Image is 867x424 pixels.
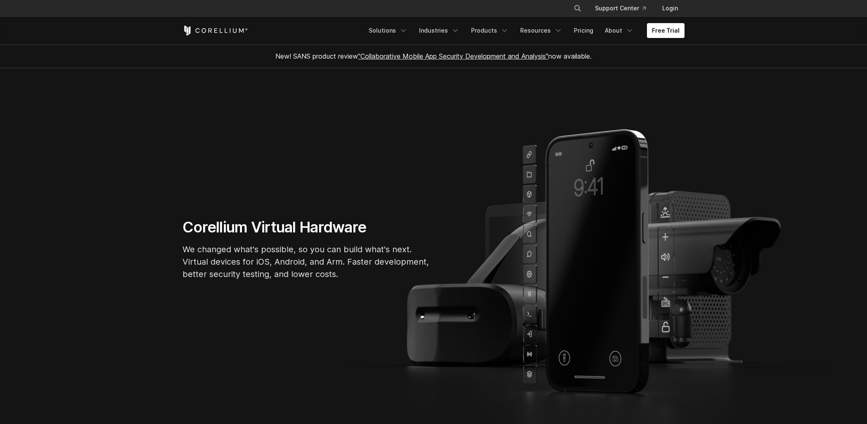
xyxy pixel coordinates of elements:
[569,23,598,38] a: Pricing
[182,218,430,237] h1: Corellium Virtual Hardware
[466,23,514,38] a: Products
[515,23,567,38] a: Resources
[275,52,592,60] span: New! SANS product review now available.
[364,23,412,38] a: Solutions
[570,1,585,16] button: Search
[600,23,639,38] a: About
[656,1,685,16] a: Login
[647,23,685,38] a: Free Trial
[564,1,685,16] div: Navigation Menu
[588,1,652,16] a: Support Center
[364,23,685,38] div: Navigation Menu
[414,23,464,38] a: Industries
[182,243,430,280] p: We changed what's possible, so you can build what's next. Virtual devices for iOS, Android, and A...
[358,52,548,60] a: "Collaborative Mobile App Security Development and Analysis"
[182,26,248,36] a: Corellium Home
